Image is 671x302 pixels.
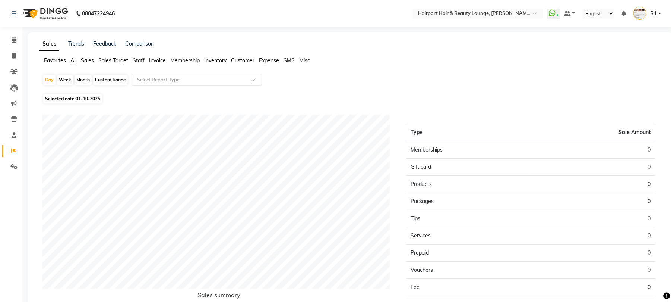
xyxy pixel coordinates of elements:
td: Fee [406,279,531,296]
td: 0 [531,141,655,159]
td: 0 [531,245,655,262]
span: Expense [259,57,279,64]
td: 0 [531,210,655,227]
td: 0 [531,279,655,296]
a: Sales [39,37,59,51]
td: 0 [531,159,655,176]
span: Customer [231,57,254,64]
div: Month [75,75,92,85]
span: All [70,57,76,64]
td: 0 [531,193,655,210]
th: Sale Amount [531,124,655,141]
td: Gift card [406,159,531,176]
a: Feedback [93,40,116,47]
span: SMS [284,57,295,64]
th: Type [406,124,531,141]
div: Day [43,75,56,85]
span: Favorites [44,57,66,64]
td: Tips [406,210,531,227]
span: Membership [170,57,200,64]
td: 0 [531,227,655,245]
img: logo [19,3,70,24]
td: Products [406,176,531,193]
span: Selected date: [43,94,102,103]
td: Packages [406,193,531,210]
div: Custom Range [93,75,128,85]
div: Week [57,75,73,85]
img: R1 [633,7,646,20]
td: Memberships [406,141,531,159]
span: Misc [299,57,310,64]
a: Comparison [125,40,154,47]
td: Prepaid [406,245,531,262]
span: Sales Target [98,57,128,64]
span: Sales [81,57,94,64]
h6: Sales summary [42,292,395,302]
span: 01-10-2025 [76,96,100,102]
td: 0 [531,262,655,279]
a: Trends [68,40,84,47]
span: R1 [650,10,657,18]
span: Staff [133,57,145,64]
b: 08047224946 [82,3,115,24]
span: Inventory [204,57,227,64]
td: Vouchers [406,262,531,279]
td: 0 [531,176,655,193]
td: Services [406,227,531,245]
span: Invoice [149,57,166,64]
